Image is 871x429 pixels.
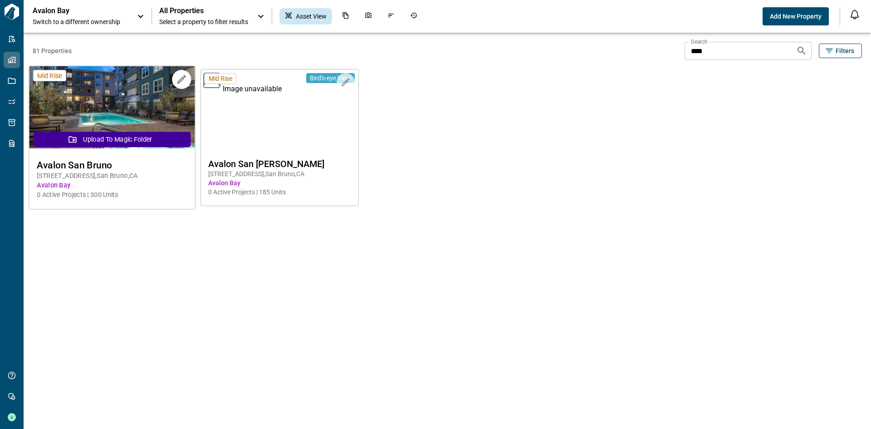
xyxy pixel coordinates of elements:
[691,38,708,45] label: Search
[29,66,195,152] img: property-asset
[37,71,62,80] span: Mid Rise
[405,8,423,25] div: Job History
[208,187,352,197] span: 0 Active Projects | 185 Units
[37,171,187,181] span: [STREET_ADDRESS] , San Bruno , CA
[223,84,282,93] span: Image unavailable
[208,158,352,169] span: Avalon San [PERSON_NAME]
[337,8,355,25] div: Documents
[819,44,862,58] button: Filters
[33,17,128,26] span: Switch to a different ownership
[33,6,114,15] p: Avalon Bay
[209,74,232,83] span: Mid Rise
[836,46,854,55] span: Filters
[847,7,862,22] button: Open notification feed
[310,74,351,82] span: Bird's-eye View
[37,190,187,200] span: 0 Active Projects | 300 Units
[793,42,811,60] button: Search properties
[34,132,191,147] button: Upload to Magic Folder
[33,46,681,55] span: 81 Properties
[359,8,377,25] div: Photos
[763,7,829,25] button: Add New Property
[770,12,822,21] span: Add New Property
[159,17,248,26] span: Select a property to filter results
[159,6,248,15] span: All Properties
[382,8,400,25] div: Issues & Info
[37,181,187,190] span: Avalon Bay
[279,8,332,25] div: Asset View
[208,169,352,178] span: [STREET_ADDRESS] , San Bruno , CA
[296,12,327,21] span: Asset View
[37,159,187,171] span: Avalon San Bruno
[208,178,352,187] span: Avalon Bay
